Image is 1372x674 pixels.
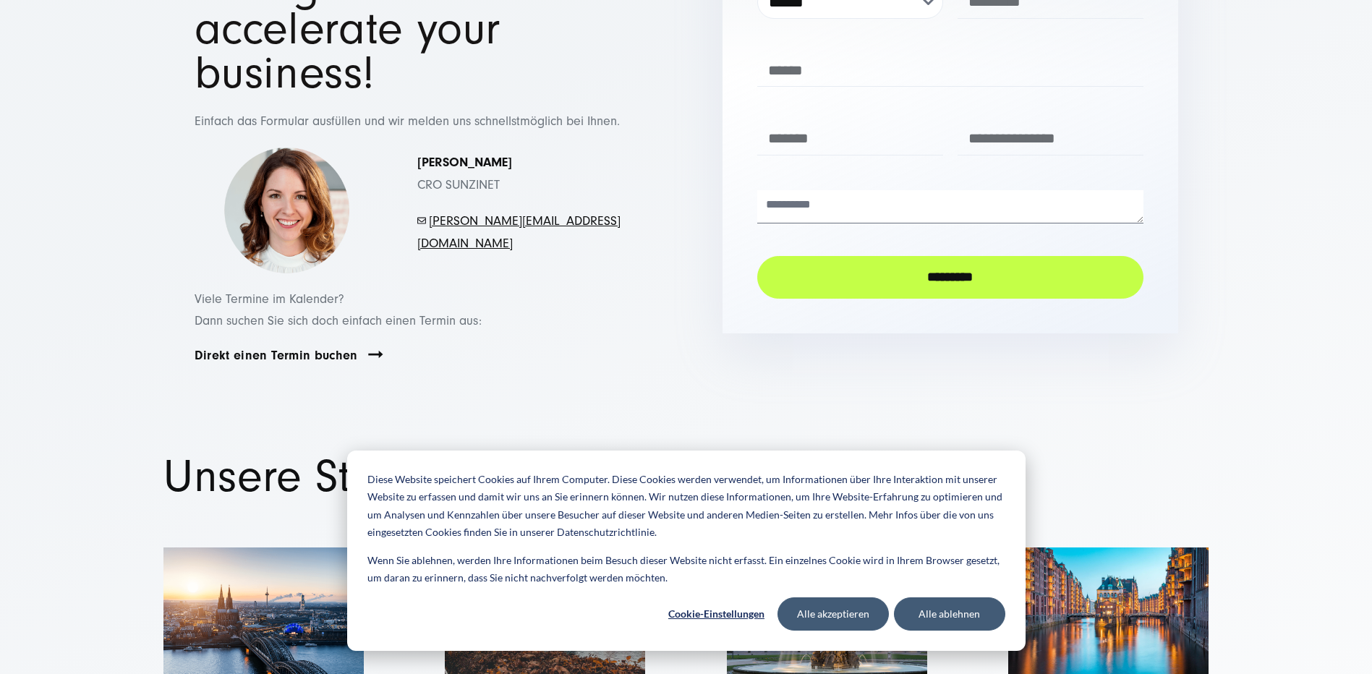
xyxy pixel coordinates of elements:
[894,597,1005,631] button: Alle ablehnen
[347,451,1026,651] div: Cookie banner
[195,114,620,129] span: Einfach das Formular ausfüllen und wir melden uns schnellstmöglich bei Ihnen.
[367,552,1005,587] p: Wenn Sie ablehnen, werden Ihre Informationen beim Besuch dieser Website nicht erfasst. Ein einzel...
[661,597,772,631] button: Cookie-Einstellungen
[223,148,350,274] img: Simona-kontakt-page-picture
[417,152,621,196] p: CRO SUNZINET
[777,597,889,631] button: Alle akzeptieren
[195,347,358,364] a: Direkt einen Termin buchen
[163,455,1209,499] h1: Unsere Standorte in [GEOGRAPHIC_DATA]
[417,213,621,251] a: [PERSON_NAME][EMAIL_ADDRESS][DOMAIN_NAME]
[426,213,429,229] span: -
[367,471,1005,542] p: Diese Website speichert Cookies auf Ihrem Computer. Diese Cookies werden verwendet, um Informatio...
[417,155,512,170] strong: [PERSON_NAME]
[195,291,482,329] span: Viele Termine im Kalender? Dann suchen Sie sich doch einfach einen Termin aus:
